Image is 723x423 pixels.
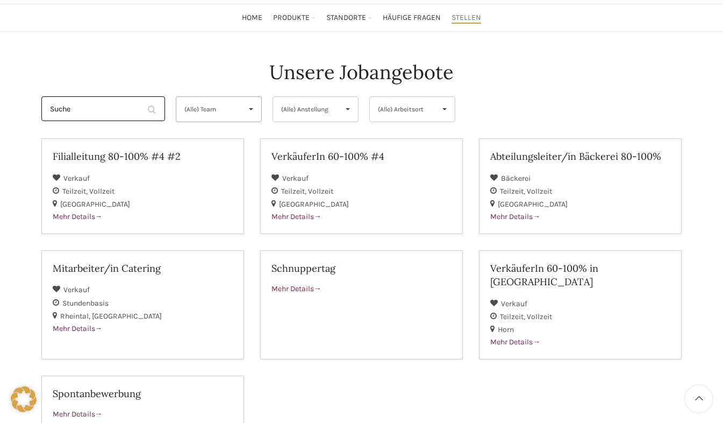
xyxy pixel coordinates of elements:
[326,13,366,23] span: Standorte
[63,174,90,183] span: Verkauf
[53,150,233,163] h2: Filialleitung 80-100% #4 #2
[260,250,463,359] a: Schnuppertag Mehr Details
[271,284,321,293] span: Mehr Details
[89,187,114,196] span: Vollzeit
[279,200,349,209] span: [GEOGRAPHIC_DATA]
[490,212,540,221] span: Mehr Details
[53,212,103,221] span: Mehr Details
[271,262,452,275] h2: Schnuppertag
[434,97,455,122] span: ▾
[500,312,527,321] span: Teilzeit
[501,174,531,183] span: Bäckerei
[242,13,262,23] span: Home
[41,250,244,359] a: Mitarbeiter/in Catering Verkauf Stundenbasis Rheintal [GEOGRAPHIC_DATA] Mehr Details
[41,96,165,121] input: Suche
[281,187,308,196] span: Teilzeit
[378,97,429,122] span: (Alle) Arbeitsort
[383,7,441,29] a: Häufige Fragen
[281,97,332,122] span: (Alle) Anstellung
[62,187,89,196] span: Teilzeit
[452,7,481,29] a: Stellen
[184,97,235,122] span: (Alle) Team
[62,299,109,308] span: Stundenbasis
[53,387,233,400] h2: Spontanbewerbung
[479,138,682,234] a: Abteilungsleiter/in Bäckerei 80-100% Bäckerei Teilzeit Vollzeit [GEOGRAPHIC_DATA] Mehr Details
[685,385,712,412] a: Scroll to top button
[338,97,358,122] span: ▾
[490,337,540,347] span: Mehr Details
[273,13,310,23] span: Produkte
[241,97,261,122] span: ▾
[383,13,441,23] span: Häufige Fragen
[527,312,552,321] span: Vollzeit
[479,250,682,359] a: VerkäuferIn 60-100% in [GEOGRAPHIC_DATA] Verkauf Teilzeit Vollzeit Horn Mehr Details
[271,150,452,163] h2: VerkäuferIn 60-100% #4
[282,174,309,183] span: Verkauf
[260,138,463,234] a: VerkäuferIn 60-100% #4 Verkauf Teilzeit Vollzeit [GEOGRAPHIC_DATA] Mehr Details
[60,312,92,321] span: Rheintal
[53,410,103,419] span: Mehr Details
[308,187,333,196] span: Vollzeit
[490,262,670,288] h2: VerkäuferIn 60-100% in [GEOGRAPHIC_DATA]
[269,59,454,86] h4: Unsere Jobangebote
[527,187,552,196] span: Vollzeit
[501,299,527,308] span: Verkauf
[271,212,321,221] span: Mehr Details
[41,138,244,234] a: Filialleitung 80-100% #4 #2 Verkauf Teilzeit Vollzeit [GEOGRAPHIC_DATA] Mehr Details
[53,262,233,275] h2: Mitarbeiter/in Catering
[53,324,103,333] span: Mehr Details
[36,7,688,29] div: Main navigation
[452,13,481,23] span: Stellen
[92,312,162,321] span: [GEOGRAPHIC_DATA]
[490,150,670,163] h2: Abteilungsleiter/in Bäckerei 80-100%
[273,7,316,29] a: Produkte
[498,200,568,209] span: [GEOGRAPHIC_DATA]
[326,7,372,29] a: Standorte
[242,7,262,29] a: Home
[63,285,90,294] span: Verkauf
[500,187,527,196] span: Teilzeit
[498,325,514,334] span: Horn
[60,200,130,209] span: [GEOGRAPHIC_DATA]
